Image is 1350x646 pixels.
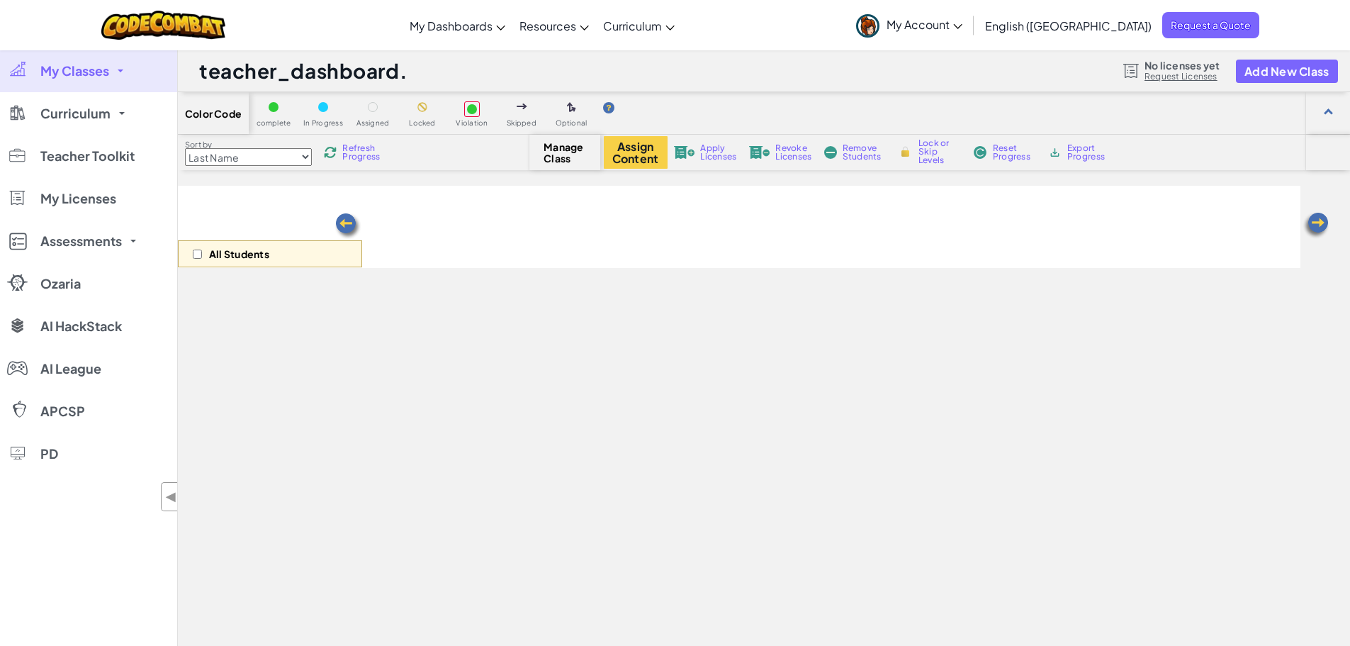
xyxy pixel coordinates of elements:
[324,146,337,159] img: IconReload.svg
[775,144,811,161] span: Revoke Licenses
[1236,60,1338,83] button: Add New Class
[567,102,576,113] img: IconOptionalLevel.svg
[993,144,1035,161] span: Reset Progress
[101,11,225,40] img: CodeCombat logo
[185,139,312,150] label: Sort by
[596,6,682,45] a: Curriculum
[824,146,837,159] img: IconRemoveStudents.svg
[40,107,111,120] span: Curriculum
[257,119,291,127] span: complete
[507,119,536,127] span: Skipped
[1144,71,1220,82] a: Request Licenses
[40,235,122,247] span: Assessments
[978,6,1159,45] a: English ([GEOGRAPHIC_DATA])
[674,146,695,159] img: IconLicenseApply.svg
[512,6,596,45] a: Resources
[749,146,770,159] img: IconLicenseRevoke.svg
[517,104,527,109] img: IconSkippedLevel.svg
[973,146,987,159] img: IconReset.svg
[410,18,493,33] span: My Dashboards
[40,65,109,77] span: My Classes
[544,141,585,164] span: Manage Class
[519,18,576,33] span: Resources
[898,145,913,158] img: IconLock.svg
[1302,211,1330,240] img: Arrow_Left.png
[40,362,101,375] span: AI League
[40,192,116,205] span: My Licenses
[603,102,614,113] img: IconHint.svg
[700,144,736,161] span: Apply Licenses
[403,6,512,45] a: My Dashboards
[1144,60,1220,71] span: No licenses yet
[1048,146,1062,159] img: IconArchive.svg
[409,119,435,127] span: Locked
[887,17,962,32] span: My Account
[40,277,81,290] span: Ozaria
[985,18,1152,33] span: English ([GEOGRAPHIC_DATA])
[356,119,390,127] span: Assigned
[334,212,362,240] img: Arrow_Left.png
[165,486,177,507] span: ◀
[843,144,885,161] span: Remove Students
[604,136,668,169] button: Assign Content
[556,119,587,127] span: Optional
[209,248,269,260] p: All Students
[1067,144,1110,161] span: Export Progress
[1162,12,1259,38] a: Request a Quote
[856,14,879,38] img: avatar
[199,57,407,84] h1: teacher_dashboard.
[603,18,662,33] span: Curriculum
[185,108,242,119] span: Color Code
[40,150,135,162] span: Teacher Toolkit
[303,119,343,127] span: In Progress
[456,119,488,127] span: Violation
[342,144,386,161] span: Refresh Progress
[849,3,969,48] a: My Account
[918,139,960,165] span: Lock or Skip Levels
[40,320,122,333] span: AI HackStack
